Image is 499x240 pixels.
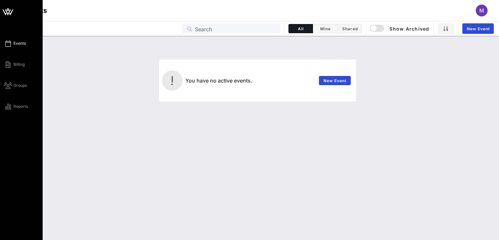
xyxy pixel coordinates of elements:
span: Shared [342,26,358,31]
button: Shared [338,24,362,33]
span: Mine [317,26,333,31]
span: M [479,7,484,14]
span: New Event [323,78,346,83]
span: Groups [13,83,27,88]
button: Show Archived [370,23,429,35]
span: You have no active events. [185,77,252,84]
button: All [288,24,313,33]
a: New Event [319,76,351,85]
a: Reports [4,103,28,110]
span: All [293,26,309,31]
a: New Event [462,23,494,34]
span: Show Archived [371,25,429,33]
span: New Event [466,26,490,31]
button: Mine [313,24,338,33]
span: Events [13,40,26,46]
span: Billing [13,61,25,67]
span: Reports [13,104,28,109]
a: Groups [4,82,27,89]
div: M [476,5,488,16]
a: Events [4,39,26,47]
a: Billing [4,60,25,68]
